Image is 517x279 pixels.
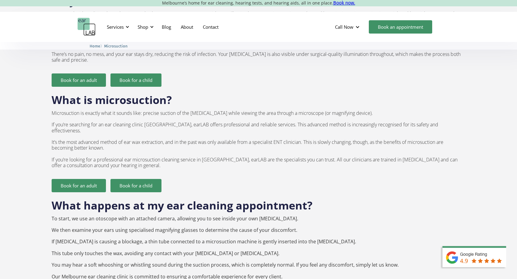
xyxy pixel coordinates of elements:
[110,73,161,87] a: Book for a child
[369,20,432,34] a: Book an appointment
[90,43,100,49] a: Home
[176,18,198,36] a: About
[52,11,465,63] p: Compared with traditional ear cleaning methods, [GEOGRAPHIC_DATA] residents will enjoy how easy m...
[52,87,465,107] h2: What is microsuction?
[90,43,104,49] li: 〉
[198,18,223,36] a: Contact
[103,18,131,36] div: Services
[52,179,106,192] a: Book for an adult
[335,24,353,30] div: Call Now
[52,73,106,87] a: Book for an adult
[110,179,161,192] a: Book for a child
[90,44,100,48] span: Home
[330,18,366,36] div: Call Now
[52,110,465,168] p: Microsuction is exactly what it sounds like: precise suction of the [MEDICAL_DATA] while viewing ...
[134,18,155,36] div: Shop
[52,192,465,213] h2: What happens at my ear cleaning appointment?
[138,24,148,30] div: Shop
[104,43,128,49] a: Microsuction
[104,44,128,48] span: Microsuction
[157,18,176,36] a: Blog
[78,18,96,36] a: home
[107,24,124,30] div: Services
